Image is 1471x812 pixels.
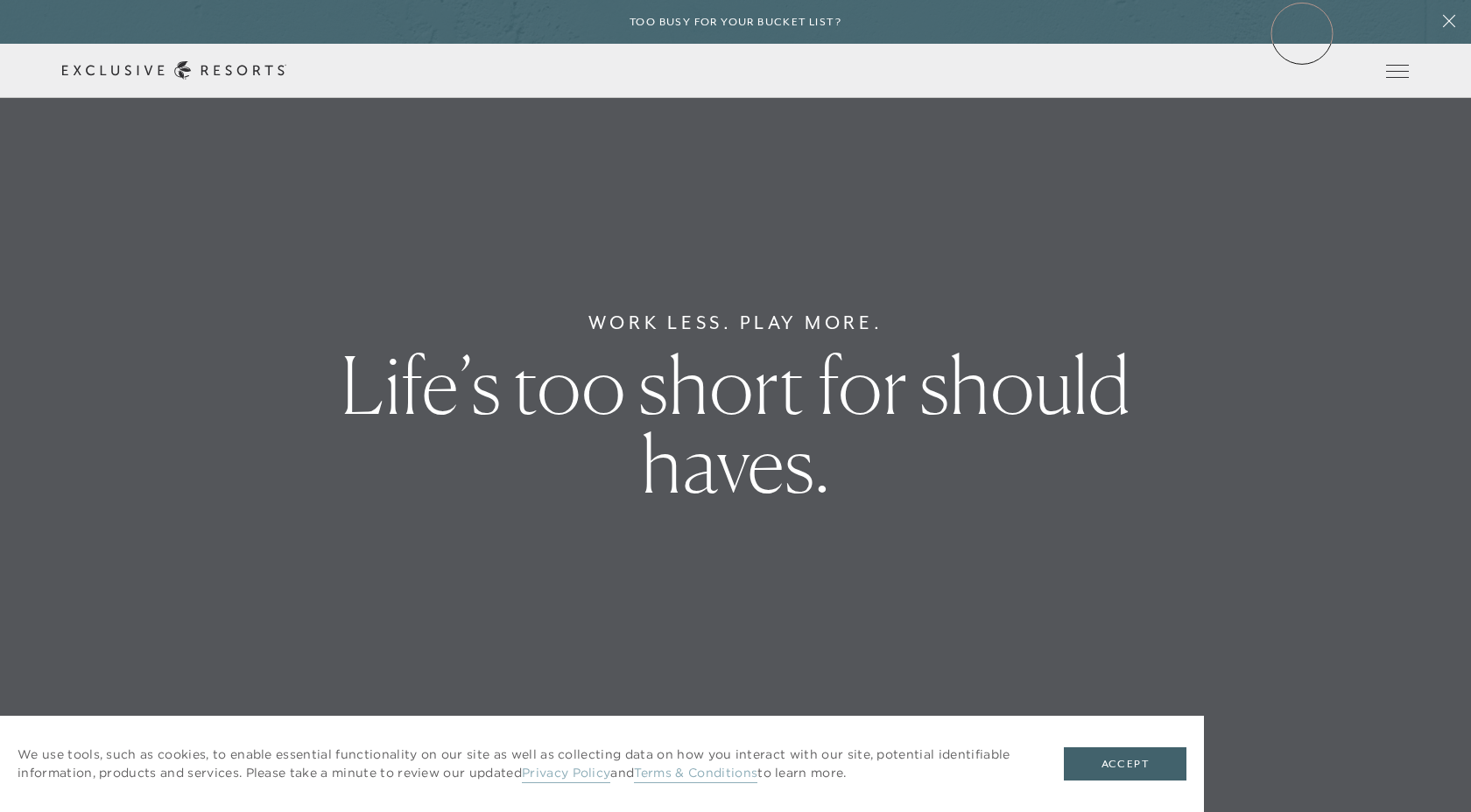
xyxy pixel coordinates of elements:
p: We use tools, such as cookies, to enable essential functionality on our site as well as collectin... [18,745,1029,782]
h6: Work Less. Play More. [588,309,883,337]
button: Accept [1064,747,1186,780]
a: Terms & Conditions [634,765,757,783]
a: Privacy Policy [522,765,610,783]
h1: Life’s too short for should haves. [257,346,1214,503]
h6: Too busy for your bucket list? [630,14,841,31]
button: Open navigation [1386,65,1409,77]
